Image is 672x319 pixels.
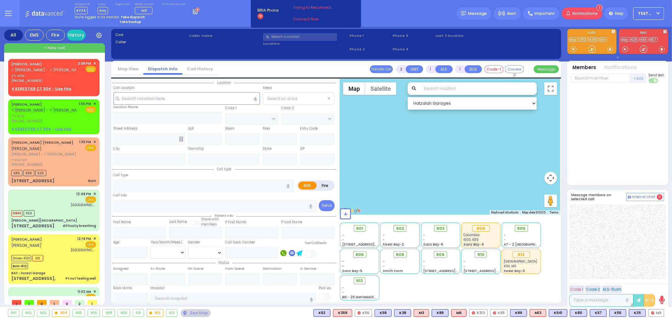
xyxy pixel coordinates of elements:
[590,309,607,317] div: K57
[11,140,73,145] a: [PERSON_NAME] [PERSON_NAME]
[113,286,132,291] label: Back Home
[615,11,623,16] span: Help
[263,126,270,131] label: Floor
[485,65,503,73] button: Code-1
[544,194,557,207] button: Drag Pegman onto the map to open Street View
[11,178,55,184] div: [STREET_ADDRESS]
[605,64,637,71] button: Notifications
[62,300,72,305] span: 0
[113,105,138,110] label: Location Name
[619,31,668,36] label: EMS
[472,311,475,315] img: red-radio-icon.svg
[544,82,557,95] button: Toggle fullscreen view
[11,107,83,113] span: ר' [PERSON_NAME] - ר' [PERSON_NAME]
[75,7,88,14] span: KY24
[383,237,385,242] span: -
[201,217,219,222] small: Share with
[78,61,91,66] span: 2:06 PM
[293,16,343,22] a: Connect Now
[342,259,344,264] span: -
[37,310,49,316] div: 903
[11,170,22,176] span: K85
[393,33,434,38] span: Phone 3
[300,146,305,151] label: ZIP
[4,30,23,41] div: All
[383,269,403,273] span: Smith Farm
[85,294,96,300] span: EMS
[599,37,607,42] a: Util
[590,309,607,317] div: BLS
[113,92,260,104] input: Search location here
[626,193,664,201] button: Internal Chat 0
[383,259,385,264] span: -
[461,11,466,16] img: message.svg
[513,251,530,258] div: 912
[573,64,596,71] button: Members
[88,310,100,316] div: 906
[420,82,537,95] input: Search location
[11,78,43,83] span: [PHONE_NUMBER]
[115,32,187,38] label: Cad:
[179,136,183,142] span: Other building occupants
[50,300,59,305] span: 1
[343,82,365,95] button: Show street map
[414,309,429,317] div: ALS
[589,37,599,42] a: KJFD
[151,293,316,304] input: Search hospital
[113,85,135,90] label: Call Location
[342,290,344,295] span: -
[119,20,141,24] strong: Take backup
[11,263,28,269] span: BUS-912
[504,264,516,269] span: K101, M3
[451,309,467,317] div: M6
[510,309,527,317] div: BLS
[118,310,130,316] div: 909
[263,266,282,271] label: Destination
[534,65,559,73] button: Message
[638,11,654,16] span: TestUser1
[469,309,488,317] div: K313
[333,309,352,317] div: ALS
[578,37,588,42] a: 1212
[630,37,639,42] a: K25
[432,309,449,317] div: K88
[468,10,487,17] span: Message
[490,309,508,317] div: K85
[342,237,344,242] span: -
[436,33,496,38] label: Last 3 location
[423,233,425,237] span: -
[305,241,326,246] label: Use Callback
[263,85,272,90] label: Areas
[313,309,330,317] div: BLS
[414,309,429,317] div: M3
[505,65,524,73] button: Covered
[569,37,578,42] a: bay
[85,196,96,203] span: EMS
[549,309,567,317] div: K541
[225,126,235,131] label: Room
[182,66,218,72] a: Call History
[342,295,378,299] span: BG - 29 Merriewold S.
[569,285,584,293] button: Code 1
[143,66,182,72] a: Dispatch info
[71,248,96,252] span: Mount Sinai
[342,264,344,269] span: -
[602,285,622,293] button: ALS-Rush
[73,310,85,316] div: 905
[11,275,55,282] div: [STREET_ADDRESS],
[188,146,204,151] label: Township
[571,193,626,201] h5: Message members on selected call
[640,37,648,42] a: K55
[78,236,91,241] span: 12:14 PM
[113,266,129,271] label: Assigned
[151,266,165,271] label: En Route
[349,47,390,52] span: Phone 2
[472,225,490,232] div: 904
[11,237,42,242] a: [PERSON_NAME]
[463,259,465,264] span: -
[88,67,94,72] u: EMS
[567,31,617,36] label: KJFD
[423,259,425,264] span: -
[342,242,402,247] span: [STREET_ADDRESS][PERSON_NAME]
[333,309,352,317] div: K359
